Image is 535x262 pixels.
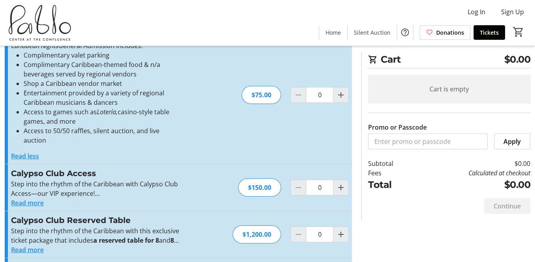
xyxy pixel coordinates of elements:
[354,28,391,37] span: Silent Auction
[461,6,492,18] button: Log In
[319,25,347,40] a: Home
[326,28,341,37] span: Home
[480,28,499,37] span: Tickets
[11,198,44,208] button: Read more
[415,178,530,192] td: $0.00
[368,75,530,103] div: Cart is empty
[333,180,348,195] button: Increment by one
[468,7,485,17] span: Log In
[474,25,505,40] a: Tickets
[348,25,397,40] a: Silent Auction
[368,123,427,132] label: Promo or Passcode
[306,87,333,103] input: General Admission Quantity
[495,6,530,18] button: Sign Up
[11,179,183,198] p: Step into the rhythm of the Caribbean with Calypso Club Access—our VIP experience!
[494,134,530,149] button: Apply
[333,227,348,242] button: Increment by one
[11,167,183,179] h3: Calypso Club Access
[24,107,183,126] li: Access to games such as casino-style table games, and more
[233,225,281,243] div: $1,200.00
[511,25,526,39] button: Cart
[5,3,75,43] img: Pablo Center's Logo
[24,79,183,88] li: Shop a Caribbean vendor market
[368,178,415,192] td: Total
[504,52,531,67] span: $0.00
[93,236,159,245] strong: a reserved table for 8
[368,159,415,168] td: Subtotal
[415,159,530,168] td: $0.00
[11,226,183,245] p: Step into the rhythm of the Caribbean with this exclusive ticket package that includes and —our u...
[11,214,183,226] h3: Calypso Club Reserved Table
[436,28,464,37] span: Donations
[397,24,413,40] button: Help
[420,25,470,40] a: Donations
[24,126,183,145] li: Access to 50/50 raffles, silent auction, and live auction
[242,86,281,104] div: $75.00
[368,52,530,69] h2: Cart
[11,245,44,255] button: Read more
[97,108,118,116] em: Lotería,
[504,137,521,146] span: Apply
[368,134,488,149] input: Enter promo or passcode
[306,227,333,242] input: Calypso Club Reserved Table Quantity
[11,151,39,161] button: Read less
[415,168,530,178] td: Calculated at checkout
[24,88,183,107] li: Entertainment provided by a variety of regional Caribbean musicians & dancers
[238,178,281,197] div: $150.00
[333,87,348,102] button: Increment by one
[24,50,183,60] li: Complimentary valet parking
[501,7,524,17] span: Sign Up
[24,60,183,79] li: Complimentary Caribbean-themed food & n/a beverages served by regional vendors
[306,180,333,195] input: Calypso Club Access Quantity
[368,168,415,178] td: Fees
